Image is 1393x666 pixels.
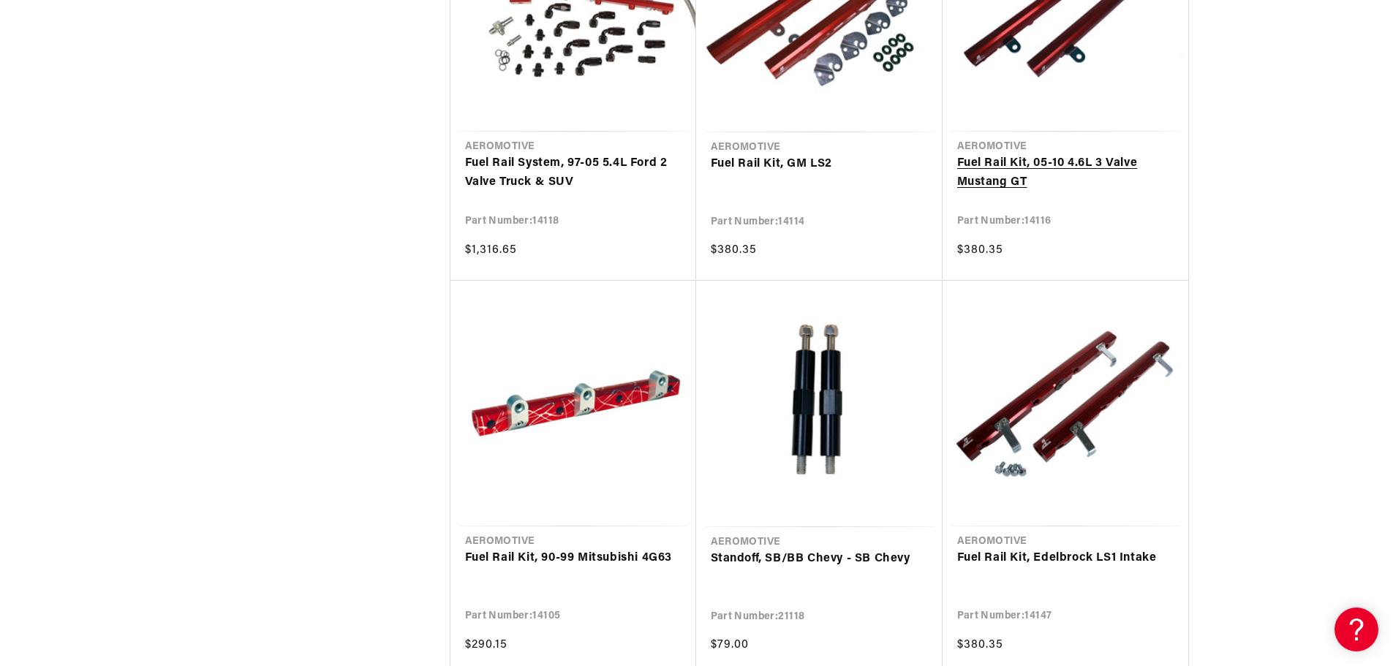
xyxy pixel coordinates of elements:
a: Fuel Rail Kit, GM LS2 [711,155,928,174]
a: Standoff, SB/BB Chevy - SB Chevy [711,550,928,569]
a: Fuel Rail Kit, 90-99 Mitsubishi 4G63 [465,549,682,568]
a: Fuel Rail System, 97-05 5.4L Ford 2 Valve Truck & SUV [465,154,682,192]
a: Fuel Rail Kit, 05-10 4.6L 3 Valve Mustang GT [957,154,1174,192]
a: Fuel Rail Kit, Edelbrock LS1 Intake [957,549,1174,568]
